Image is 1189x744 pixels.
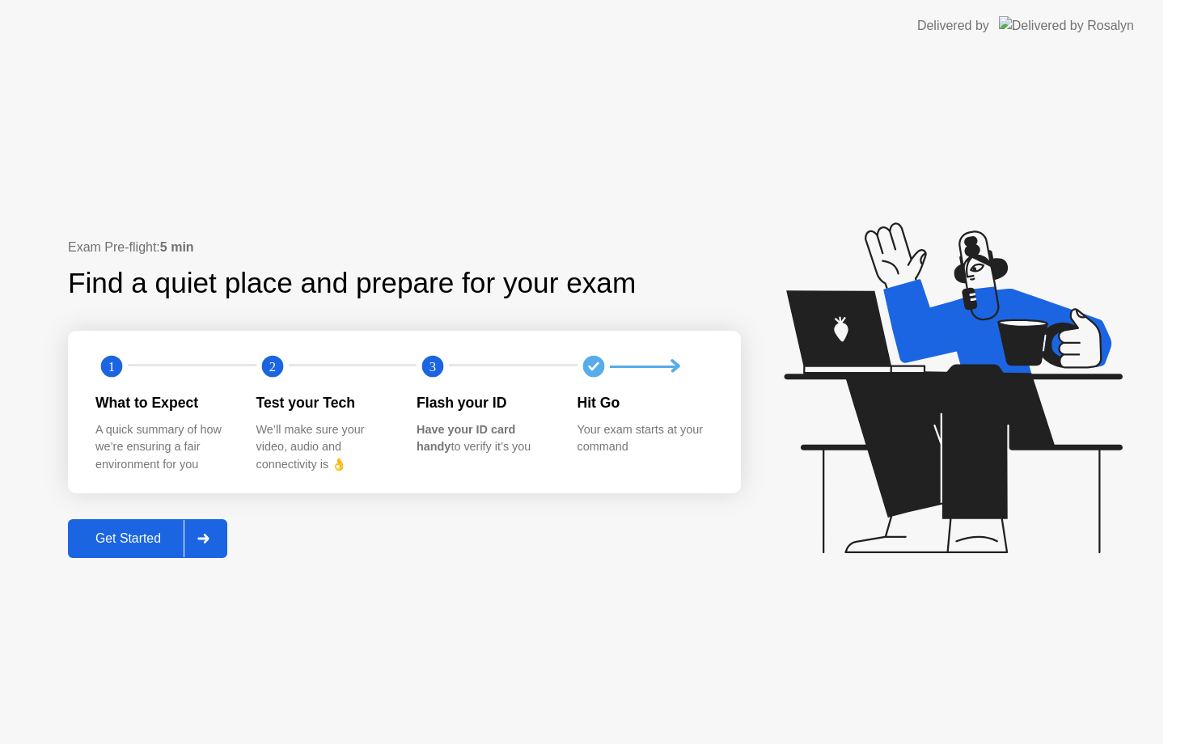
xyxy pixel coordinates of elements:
[95,392,231,413] div: What to Expect
[68,519,227,558] button: Get Started
[578,421,713,456] div: Your exam starts at your command
[578,392,713,413] div: Hit Go
[917,16,989,36] div: Delivered by
[95,421,231,474] div: A quick summary of how we’re ensuring a fair environment for you
[417,423,515,454] b: Have your ID card handy
[68,262,638,305] div: Find a quiet place and prepare for your exam
[108,359,115,374] text: 1
[256,392,391,413] div: Test your Tech
[73,531,184,546] div: Get Started
[429,359,436,374] text: 3
[256,421,391,474] div: We’ll make sure your video, audio and connectivity is 👌
[417,392,552,413] div: Flash your ID
[269,359,275,374] text: 2
[68,238,741,257] div: Exam Pre-flight:
[160,240,194,254] b: 5 min
[417,421,552,456] div: to verify it’s you
[999,16,1134,35] img: Delivered by Rosalyn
